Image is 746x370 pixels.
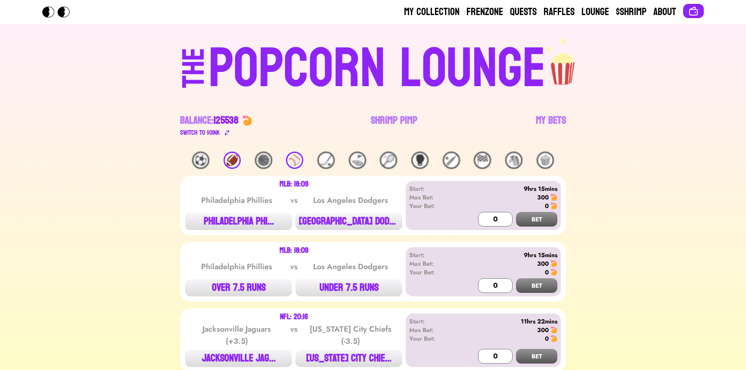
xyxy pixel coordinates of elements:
[544,5,575,19] a: Raffles
[581,5,609,19] a: Lounge
[289,323,299,347] div: vs
[537,259,549,268] div: 300
[371,114,417,138] a: Shrimp Pimp
[214,111,239,130] span: 125538
[537,152,554,169] div: 🍿
[409,259,459,268] div: Max Bet:
[409,202,459,210] div: Your Bet:
[443,152,460,169] div: 🏏
[409,334,459,343] div: Your Bet:
[180,127,220,138] div: Switch to $ OINK
[193,194,280,206] div: Philadelphia Phillies
[42,6,77,18] img: Popcorn
[185,350,292,367] button: JACKSONVILLE JAG...
[289,261,299,273] div: vs
[295,213,402,230] button: [GEOGRAPHIC_DATA] DODG...
[193,261,280,273] div: Philadelphia Phillies
[192,152,209,169] div: ⚽️
[208,41,546,96] div: POPCORN LOUNGE
[516,278,557,293] button: BET
[459,251,557,259] div: 9hrs 15mins
[516,349,557,364] button: BET
[550,326,557,333] img: 🍤
[459,317,557,326] div: 11hrs 22mins
[411,152,429,169] div: 🥊
[653,5,676,19] a: About
[307,194,394,206] div: Los Angeles Dodgers
[545,334,549,343] div: 0
[550,202,557,209] img: 🍤
[616,5,647,19] a: $Shrimp
[510,5,537,19] a: Quests
[550,260,557,267] img: 🍤
[688,6,699,16] img: Connect wallet
[546,38,581,86] img: popcorn
[409,326,459,334] div: Max Bet:
[295,279,402,296] button: UNDER 7.5 RUNS
[545,202,549,210] div: 0
[289,194,299,206] div: vs
[380,152,397,169] div: 🎾
[180,114,239,127] div: Balance:
[280,247,308,254] div: MLB: 18:09
[307,261,394,273] div: Los Angeles Dodgers
[404,5,460,19] a: My Collection
[409,251,459,259] div: Start:
[280,181,308,188] div: MLB: 18:09
[255,152,272,169] div: 🏀
[474,152,491,169] div: 🏁
[193,323,280,347] div: Jacksonville Jaguars (+3.5)
[545,268,549,277] div: 0
[409,184,459,193] div: Start:
[280,314,308,320] div: NFL: 20:16
[409,317,459,326] div: Start:
[466,5,503,19] a: Frenzone
[505,152,522,169] div: 🐴
[550,335,557,342] img: 🍤
[295,350,402,367] button: [US_STATE] CITY CHIE...
[537,326,549,334] div: 300
[224,152,241,169] div: 🏈
[185,213,292,230] button: PHILADELPHIA PHI...
[185,279,292,296] button: OVER 7.5 RUNS
[286,152,303,169] div: ⚾️
[536,114,566,138] a: My Bets
[178,48,209,105] div: THE
[242,115,252,126] img: 🍤
[537,193,549,202] div: 300
[307,323,394,347] div: [US_STATE] City Chiefs (-3.5)
[516,212,557,227] button: BET
[349,152,366,169] div: ⛳️
[317,152,335,169] div: 🏒
[550,194,557,201] img: 🍤
[409,193,459,202] div: Max Bet:
[409,268,459,277] div: Your Bet:
[550,269,557,276] img: 🍤
[459,184,557,193] div: 9hrs 15mins
[108,38,638,96] a: THEPOPCORN LOUNGEpopcorn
